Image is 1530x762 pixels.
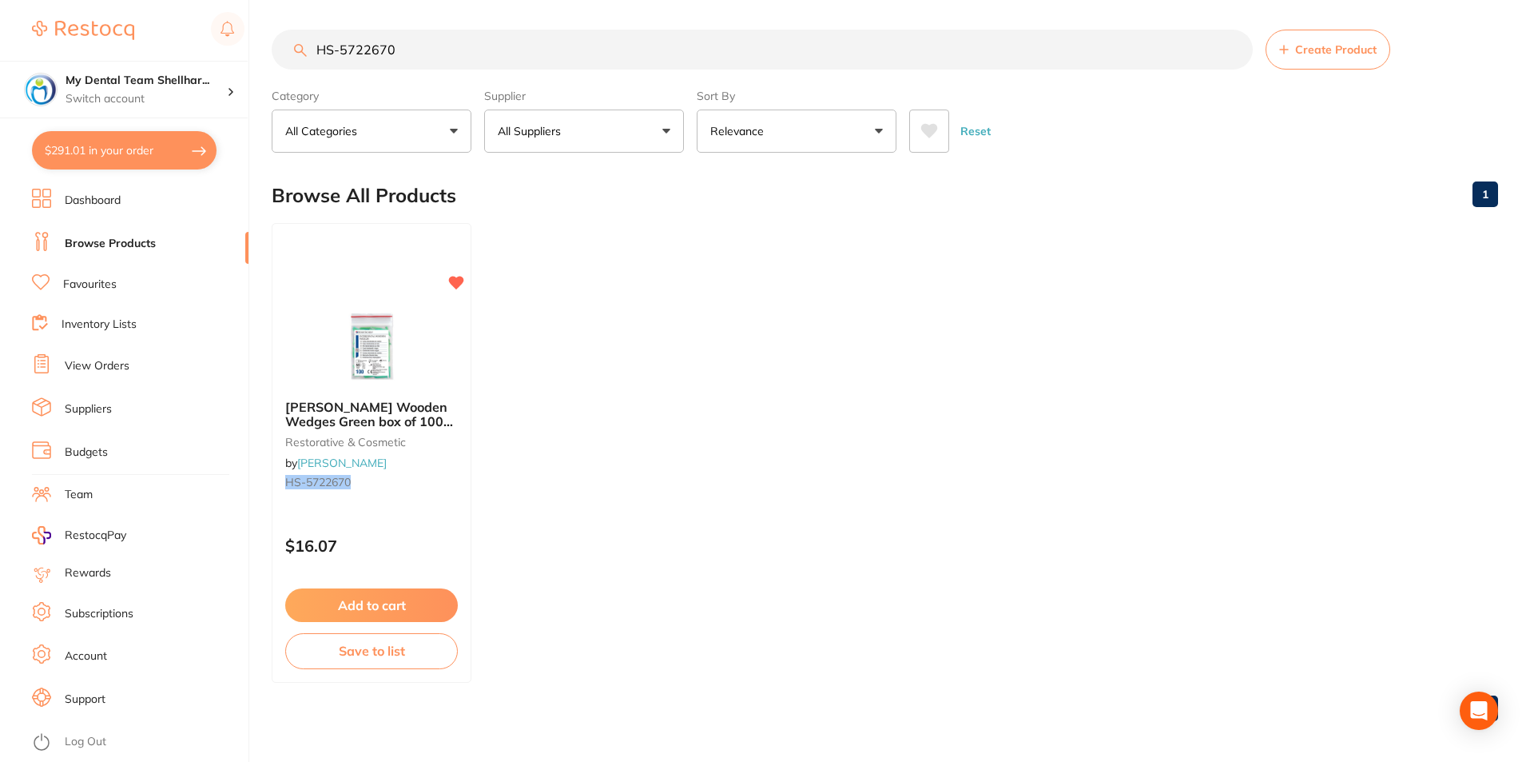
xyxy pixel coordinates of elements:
b: Henry Schein Wooden Wedges Green box of 100 pcs [285,400,458,429]
p: Switch account [66,91,227,107]
p: $16.07 [285,537,458,555]
a: Account [65,648,107,664]
button: Add to cart [285,588,458,622]
em: HS-5722670 [285,475,351,489]
a: Restocq Logo [32,12,134,49]
a: [PERSON_NAME] [297,456,387,470]
label: Category [272,89,471,103]
img: My Dental Team Shellharbour [25,74,57,106]
a: Favourites [63,277,117,293]
a: Inventory Lists [62,317,137,333]
a: Log Out [65,734,106,750]
button: Create Product [1266,30,1390,70]
a: Rewards [65,565,111,581]
p: All Categories [285,123,364,139]
a: 1 [1472,178,1498,210]
label: Sort By [697,89,896,103]
h4: My Dental Team Shellharbour [66,73,227,89]
button: Relevance [697,110,896,153]
span: [PERSON_NAME] Wooden Wedges Green box of 100 pcs [285,399,453,445]
span: RestocqPay [65,528,126,544]
label: Supplier [484,89,684,103]
a: Subscriptions [65,606,133,622]
small: restorative & cosmetic [285,436,458,449]
h2: Browse All Products [272,185,456,207]
button: $291.01 in your order [32,131,217,170]
div: Open Intercom Messenger [1460,692,1498,730]
a: Budgets [65,445,108,461]
p: All Suppliers [498,123,567,139]
a: Support [65,692,105,708]
button: All Categories [272,110,471,153]
a: Suppliers [65,401,112,417]
a: Dashboard [65,193,121,209]
button: Log Out [32,730,244,756]
button: All Suppliers [484,110,684,153]
a: RestocqPay [32,526,126,545]
a: View Orders [65,358,129,374]
button: Reset [956,110,995,153]
a: Team [65,487,93,503]
input: Search Products [272,30,1253,70]
button: Save to list [285,633,458,668]
span: Create Product [1295,43,1377,56]
p: Relevance [710,123,770,139]
a: Browse Products [65,236,156,252]
span: by [285,456,387,470]
img: RestocqPay [32,526,51,545]
img: Restocq Logo [32,21,134,40]
img: Henry Schein Wooden Wedges Green box of 100 pcs [320,307,423,387]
